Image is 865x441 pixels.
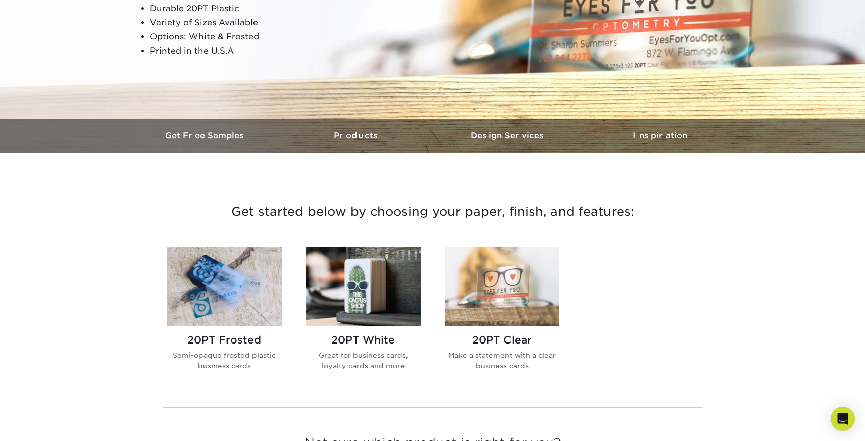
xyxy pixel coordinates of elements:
[167,247,282,387] a: 20PT Frosted Plastic Cards 20PT Frosted Semi-opaque frosted plastic business cards
[167,334,282,346] h2: 20PT Frosted
[150,2,394,16] li: Durable 20PT Plastic
[584,131,736,140] h3: Inspiration
[130,131,281,140] h3: Get Free Samples
[281,131,433,140] h3: Products
[584,119,736,153] a: Inspiration
[445,350,559,371] p: Make a statement with a clear business cards
[445,334,559,346] h2: 20PT Clear
[433,119,584,153] a: Design Services
[445,247,559,387] a: 20PT Clear Plastic Cards 20PT Clear Make a statement with a clear business cards
[130,119,281,153] a: Get Free Samples
[433,131,584,140] h3: Design Services
[306,350,421,371] p: Great for business cards, loyalty cards and more
[306,247,421,387] a: 20PT White Plastic Cards 20PT White Great for business cards, loyalty cards and more
[167,247,282,326] img: 20PT Frosted Plastic Cards
[150,30,394,44] li: Options: White & Frosted
[137,189,728,234] h3: Get started below by choosing your paper, finish, and features:
[167,350,282,371] p: Semi-opaque frosted plastic business cards
[150,44,394,58] li: Printed in the U.S.A
[831,407,855,431] div: Open Intercom Messenger
[150,16,394,30] li: Variety of Sizes Available
[445,247,559,326] img: 20PT Clear Plastic Cards
[281,119,433,153] a: Products
[306,247,421,326] img: 20PT White Plastic Cards
[306,334,421,346] h2: 20PT White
